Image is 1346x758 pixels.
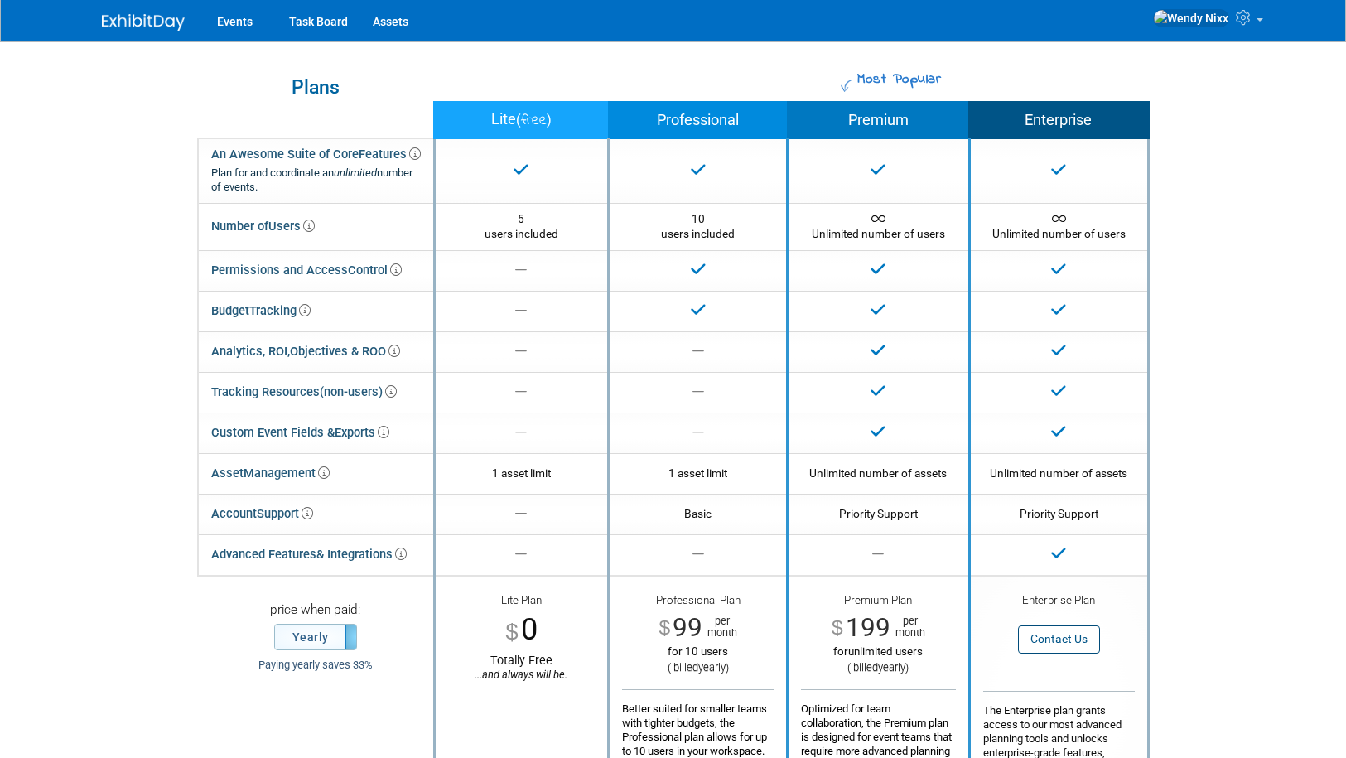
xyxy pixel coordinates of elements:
[211,502,313,526] div: Account
[257,506,313,521] span: Support
[890,616,925,639] span: per month
[244,466,330,480] span: Management
[334,167,377,179] i: unlimited
[348,263,402,278] span: Control
[211,215,315,239] div: Number of
[609,102,788,139] th: Professional
[841,80,853,92] img: Most Popular
[211,344,290,359] span: Analytics, ROI,
[211,340,400,364] div: Objectives & ROO
[622,645,774,659] div: for 10 users
[211,543,407,567] div: Advanced Features
[448,653,596,682] div: Totally Free
[211,461,330,485] div: Asset
[320,384,397,399] span: (non-users)
[210,601,421,624] div: price when paid:
[505,620,518,643] span: $
[983,506,1135,521] div: Priority Support
[211,380,397,404] div: Tracking Resources
[878,661,905,674] span: yearly
[211,167,421,195] div: Plan for and coordinate an number of events.
[547,112,552,128] span: )
[622,466,774,480] div: 1 asset limit
[268,219,315,234] span: Users
[801,506,956,521] div: Priority Support
[846,612,890,643] span: 199
[249,303,311,318] span: Tracking
[622,661,774,675] div: ( billed )
[448,466,596,480] div: 1 asset limit
[992,212,1126,240] span: Unlimited number of users
[788,102,970,139] th: Premium
[1018,625,1100,653] button: Contact Us
[516,112,521,128] span: (
[622,211,774,242] div: 10 users included
[698,661,726,674] span: yearly
[702,616,737,639] span: per month
[102,14,185,31] img: ExhibitDay
[275,625,356,649] label: Yearly
[801,466,956,480] div: Unlimited number of assets
[206,78,425,97] div: Plans
[210,659,421,673] div: Paying yearly saves 33%
[622,506,774,521] div: Basic
[659,618,670,639] span: $
[983,593,1135,610] div: Enterprise Plan
[801,593,956,612] div: Premium Plan
[855,69,941,90] span: Most Popular
[211,421,389,445] div: Custom Event Fields &
[832,618,843,639] span: $
[448,669,596,682] div: ...and always will be.
[622,593,774,612] div: Professional Plan
[521,611,538,647] span: 0
[448,211,596,242] div: 5 users included
[1153,9,1229,27] img: Wendy Nixx
[211,258,402,282] div: Permissions and Access
[448,593,596,610] div: Lite Plan
[801,661,956,675] div: ( billed )
[211,299,311,323] div: Budget
[359,147,421,162] span: Features
[833,645,848,658] span: for
[983,466,1135,480] div: Unlimited number of assets
[434,102,609,139] th: Lite
[801,645,956,659] div: unlimited users
[521,109,547,132] span: free
[211,147,421,195] div: An Awesome Suite of Core
[673,612,702,643] span: 99
[969,102,1148,139] th: Enterprise
[316,547,407,562] span: & Integrations
[335,425,389,440] span: Exports
[812,212,945,240] span: Unlimited number of users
